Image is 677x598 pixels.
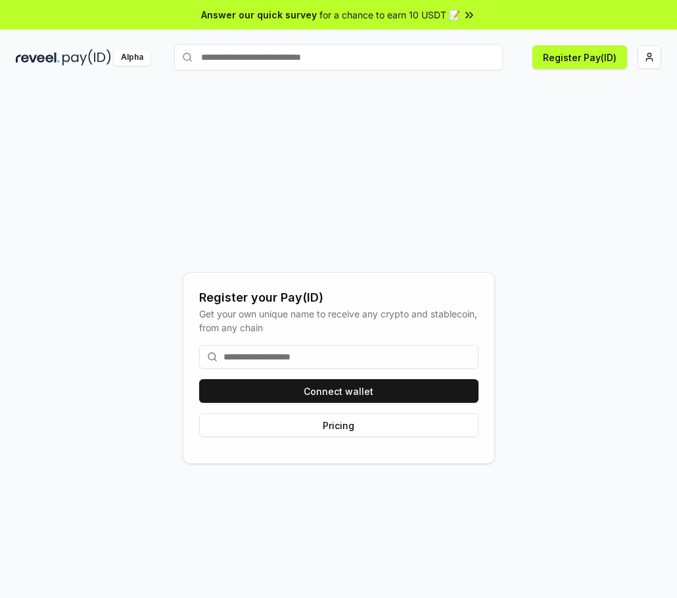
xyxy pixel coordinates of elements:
[532,45,627,69] button: Register Pay(ID)
[201,8,317,22] span: Answer our quick survey
[319,8,460,22] span: for a chance to earn 10 USDT 📝
[199,413,479,437] button: Pricing
[199,379,479,403] button: Connect wallet
[199,307,479,334] div: Get your own unique name to receive any crypto and stablecoin, from any chain
[199,288,479,307] div: Register your Pay(ID)
[16,49,60,66] img: reveel_dark
[114,49,151,66] div: Alpha
[62,49,111,66] img: pay_id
